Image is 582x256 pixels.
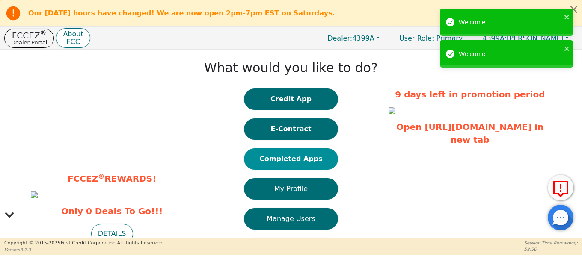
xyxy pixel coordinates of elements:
p: Dealer Portal [11,40,47,45]
button: Close alert [566,0,582,18]
p: Copyright © 2015- 2025 First Credit Corporation. [4,240,164,247]
img: 26f83b76-21e1-4a39-bb39-e89bf66e04bb [31,191,38,198]
img: 7b1c63a1-a22f-4401-9ac6-beef5b04b9e9 [389,107,395,114]
span: User Role : [399,34,434,42]
button: AboutFCC [56,28,90,48]
button: Dealer:4399A [318,32,389,45]
p: About [63,31,83,38]
a: User Role: Primary [391,30,471,47]
button: Credit App [244,88,338,110]
p: Session Time Remaining: [524,240,578,246]
span: 4399A [327,34,374,42]
button: Completed Apps [244,148,338,170]
button: My Profile [244,178,338,200]
button: close [564,12,570,22]
p: 58:56 [524,246,578,253]
span: Dealer: [327,34,352,42]
button: E-Contract [244,118,338,140]
button: close [564,44,570,53]
p: FCCEZ REWARDS! [31,172,193,185]
div: Welcome [459,49,561,59]
p: FCCEZ [11,31,47,40]
p: FCC [63,38,83,45]
span: Only 0 Deals To Go!!! [31,205,193,218]
div: Welcome [459,18,561,27]
p: 9 days left in promotion period [389,88,551,101]
a: Open [URL][DOMAIN_NAME] in new tab [396,122,543,145]
h1: What would you like to do? [204,60,378,76]
button: Manage Users [244,208,338,230]
span: All Rights Reserved. [117,240,164,246]
p: Primary [391,30,471,47]
b: Our [DATE] hours have changed! We are now open 2pm-7pm EST on Saturdays. [28,9,335,17]
p: Version 3.2.3 [4,247,164,253]
sup: ® [40,29,47,37]
button: FCCEZ®Dealer Portal [4,29,54,48]
sup: ® [98,173,104,180]
button: DETAILS [91,224,133,244]
button: Report Error to FCC [548,175,573,200]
